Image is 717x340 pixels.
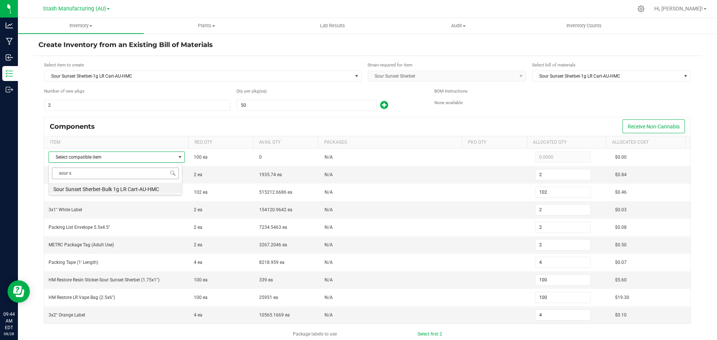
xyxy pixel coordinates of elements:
th: Pkg Qty [462,136,527,149]
span: 2 ea [194,242,202,247]
span: Inventory [18,22,144,29]
inline-svg: Inventory [6,70,13,77]
span: 154120.9642 ea [259,207,292,212]
span: $0.46 [615,190,627,195]
a: Inventory [18,18,144,34]
span: $0.50 [615,242,627,247]
span: 1935.74 ea [259,172,282,177]
span: $0.84 [615,172,627,177]
span: Stash Manufacturing (AU) [43,6,106,12]
div: Components [50,122,100,131]
span: $19.30 [615,295,629,300]
span: 3267.2046 ea [259,242,287,247]
span: (ea) [259,88,266,95]
span: $0.08 [615,225,627,230]
a: Inventory Counts [521,18,647,34]
p: 09:44 AM EDT [3,311,15,331]
span: N/A [325,225,333,230]
span: N/A [325,295,333,300]
a: Plants [144,18,270,34]
inline-svg: Manufacturing [6,38,13,45]
span: Inventory Counts [556,22,612,29]
span: N/A [325,312,333,318]
span: Select compatible item [49,152,175,162]
span: Receive Non-Cannabis [628,124,680,130]
span: $0.03 [615,207,627,212]
span: 102 ea [194,190,208,195]
button: Receive Non-Cannabis [623,119,685,133]
span: N/A [325,277,333,283]
h4: Create Inventory from an Existing Bill of Materials [38,40,696,50]
span: Plants [144,22,269,29]
span: Packing Tape (1' Length) [49,260,98,265]
span: 8218.959 ea [259,260,285,265]
span: Package labels to use [293,331,337,337]
span: 25951 ea [259,295,278,300]
iframe: Resource center [7,280,30,303]
a: Lab Results [270,18,395,34]
inline-svg: Inbound [6,54,13,61]
span: 515212.6686 ea [259,190,292,195]
th: Packages [318,136,462,149]
span: 3x1" White Label [49,207,82,212]
span: METRC Package Tag (Adult Use) [49,242,114,247]
span: 10565.1669 ea [259,312,290,318]
th: Avail Qty [253,136,318,149]
span: N/A [325,207,333,212]
span: Audit [396,22,521,29]
span: Hi, [PERSON_NAME]! [654,6,703,12]
span: Number of new packages to create [44,88,84,95]
a: Audit [395,18,521,34]
span: 100 ea [194,277,208,283]
span: Lab Results [310,22,355,29]
span: 3x2" Orange Label [49,312,85,318]
div: Manage settings [636,5,646,12]
span: 4 ea [194,312,202,318]
a: Select first 2 [418,331,442,337]
span: Select item to create [44,62,84,68]
span: None available [434,100,463,105]
span: N/A [325,260,333,265]
span: 100 ea [194,295,208,300]
span: N/A [325,172,333,177]
th: Req Qty [188,136,253,149]
th: Item [44,136,188,149]
span: N/A [325,190,333,195]
span: 0 [259,155,262,160]
inline-svg: Outbound [6,86,13,93]
span: $0.07 [615,260,627,265]
span: HM Restore Resin Sticker-Sour Sunset Sherbet (1.75x1") [49,277,159,283]
span: $0.10 [615,312,627,318]
span: 7234.5463 ea [259,225,287,230]
th: Allocated Cost [606,136,685,149]
span: N/A [325,155,333,160]
span: 2 ea [194,207,202,212]
span: 2 ea [194,225,202,230]
p: 08/28 [3,331,15,337]
span: Strain required for item [367,62,412,68]
span: $0.00 [615,155,627,160]
span: 4 ea [194,260,202,265]
span: 339 ea [259,277,273,283]
span: 2 ea [194,172,202,177]
span: Quantity per package (ea) [236,88,259,95]
span: HM Restore LR Vape Bag (2.5x6") [49,295,115,300]
span: Packing List Envelope 5.5x4.5" [49,225,110,230]
span: 100 ea [194,155,208,160]
span: Sour Sunset Sherbet-1g LR Cart-AU-HMC [45,71,352,81]
span: BOM Instructions [434,88,468,94]
span: Add new output [376,104,388,109]
span: N/A [325,242,333,247]
th: Allocated Qty [527,136,606,149]
span: Sour Sunset Sherbet-1g LR Cart-AU-HMC [533,71,681,81]
inline-svg: Analytics [6,22,13,29]
span: Select bill of materials [532,62,575,68]
span: $5.60 [615,277,627,283]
